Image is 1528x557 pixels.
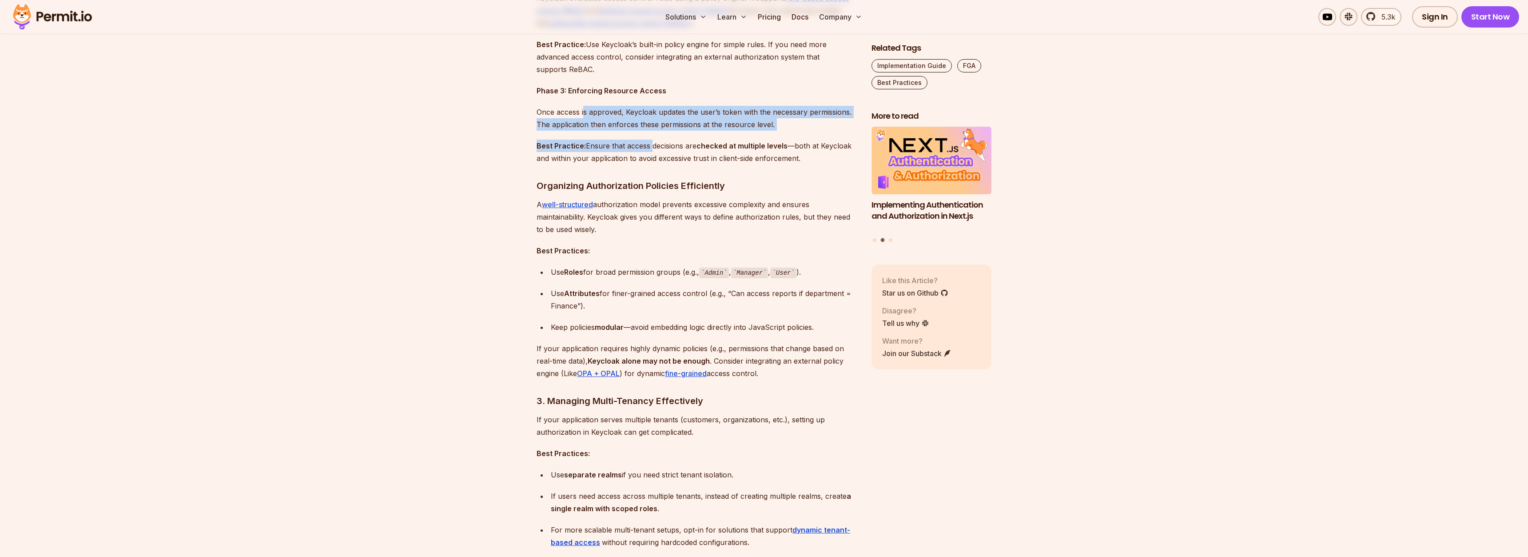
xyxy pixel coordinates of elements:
[537,140,857,164] p: Ensure that access decisions are —both at Keycloak and within your application to avoid excessive...
[551,266,857,279] div: Use for broad permission groups (e.g., , , ).
[537,40,586,49] strong: Best Practice:
[1412,6,1458,28] a: Sign In
[882,336,951,346] p: Want more?
[564,289,600,298] strong: Attributes
[889,238,892,242] button: Go to slide 3
[551,524,857,549] div: For more scalable multi-tenant setups, opt-in for solutions that support without requiring hardco...
[537,246,590,255] strong: Best Practices:
[662,8,710,26] button: Solutions
[551,490,857,515] div: If users need access across multiple tenants, instead of creating multiple realms, create .
[665,369,707,378] a: fine-grained
[788,8,812,26] a: Docs
[754,8,784,26] a: Pricing
[537,86,666,95] strong: Phase 3: Enforcing Resource Access
[564,268,583,276] strong: Roles
[537,106,857,131] p: Once access is approved, Keycloak updates the user’s token with the necessary permissions. The ap...
[537,342,857,380] p: If your application requires highly dynamic policies (e.g., permissions that change based on real...
[871,76,927,89] a: Best Practices
[882,318,929,329] a: Tell us why
[882,275,948,286] p: Like this Article?
[9,2,96,32] img: Permit logo
[696,141,788,150] strong: checked at multiple levels
[577,369,620,378] a: OPA + OPAL
[882,348,951,359] a: Join our Substack
[699,268,729,278] code: Admin
[1376,12,1395,22] span: 5.3k
[551,287,857,312] div: Use for finer-grained access control (e.g., “Can access reports if department = Finance”).
[714,8,751,26] button: Learn
[881,238,885,242] button: Go to slide 2
[770,268,796,278] code: User
[871,127,991,233] a: Implementing Authentication and Authorization in Next.jsImplementing Authentication and Authoriza...
[588,357,710,365] strong: Keycloak alone may not be enough
[564,470,622,479] strong: separate realms
[537,38,857,76] p: Use Keycloak’s built-in policy engine for simple rules. If you need more advanced access control,...
[871,127,991,244] div: Posts
[537,394,857,408] h3: 3. Managing Multi-Tenancy Effectively
[871,111,991,122] h2: More to read
[871,127,991,233] li: 2 of 3
[873,238,876,242] button: Go to slide 1
[816,8,866,26] button: Company
[595,323,624,332] strong: modular
[871,200,991,222] h3: Implementing Authentication and Authorization in Next.js
[957,59,981,72] a: FGA
[871,43,991,54] h2: Related Tags
[731,268,768,278] code: Manager
[537,141,586,150] strong: Best Practice:
[792,525,822,534] strong: dynamic
[551,321,857,333] div: Keep policies —avoid embedding logic directly into JavaScript policies.
[882,305,929,316] p: Disagree?
[1461,6,1520,28] a: Start Now
[537,413,857,438] p: If your application serves multiple tenants (customers, organizations, etc.), setting up authoriz...
[537,449,590,458] strong: Best Practices:
[537,179,857,193] h3: Organizing Authorization Policies Efficiently
[542,200,593,209] a: well-structured
[537,198,857,236] p: A authorization model prevents excessive complexity and ensures maintainability. Keycloak gives y...
[871,59,952,72] a: Implementation Guide
[871,127,991,195] img: Implementing Authentication and Authorization in Next.js
[1361,8,1401,26] a: 5.3k
[551,469,857,481] div: Use if you need strict tenant isolation.
[882,288,948,298] a: Star us on Github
